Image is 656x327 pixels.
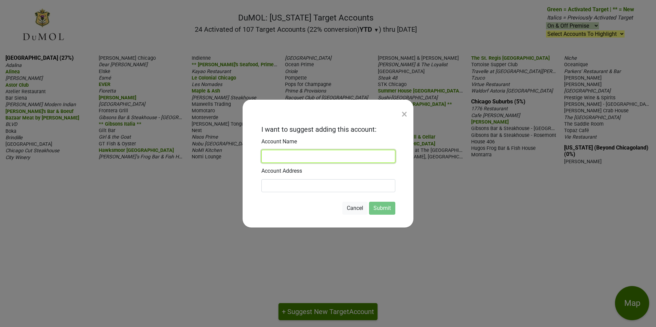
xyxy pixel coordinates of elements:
button: Submit [369,202,395,215]
label: Account Address [261,167,302,175]
div: × [401,106,407,122]
h2: I want to suggest adding this account: [261,125,377,133]
label: Account Name [261,138,297,146]
button: Cancel [342,202,368,215]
